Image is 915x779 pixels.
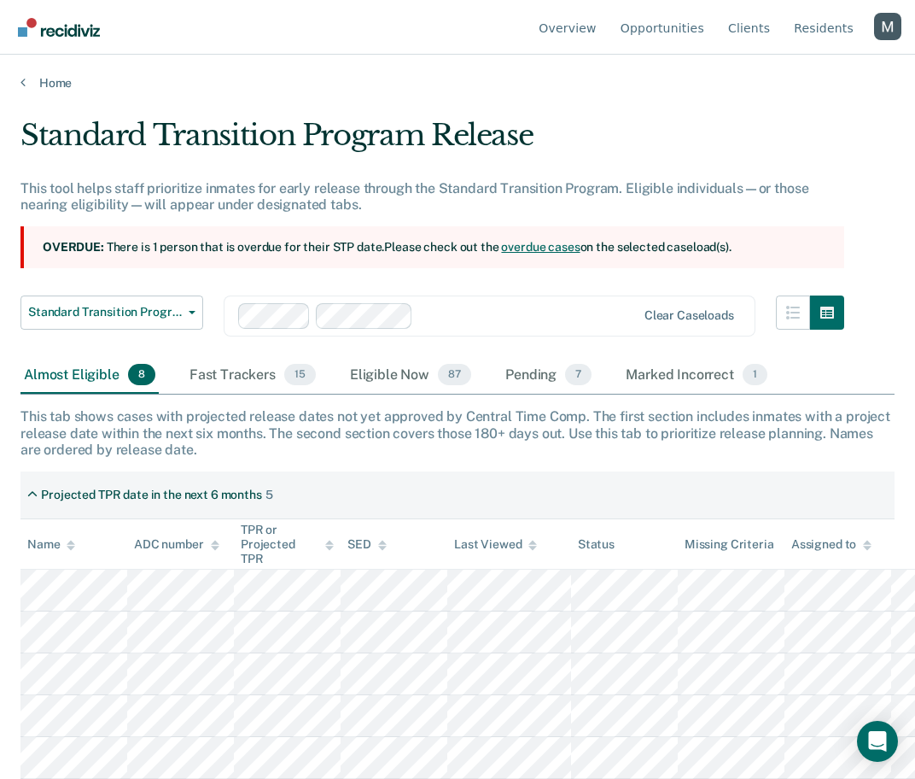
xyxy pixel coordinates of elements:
span: 8 [128,364,155,386]
span: 7 [565,364,592,386]
button: Profile dropdown button [874,13,901,40]
div: Almost Eligible8 [20,357,159,395]
div: ADC number [134,537,219,552]
div: TPR or Projected TPR [241,523,334,565]
div: Status [578,537,615,552]
div: Assigned to [791,537,871,552]
span: 1 [743,364,767,386]
span: Standard Transition Program Release [28,305,182,319]
div: Projected TPR date in the next 6 months5 [20,481,280,509]
span: 15 [284,364,316,386]
div: This tool helps staff prioritize inmates for early release through the Standard Transition Progra... [20,180,844,213]
div: Eligible Now87 [347,357,475,395]
div: Name [27,537,75,552]
strong: Overdue: [43,240,104,254]
div: Pending7 [502,357,595,395]
span: 87 [438,364,471,386]
div: Fast Trackers15 [186,357,319,395]
div: SED [347,537,387,552]
div: This tab shows cases with projected release dates not yet approved by Central Time Comp. The firs... [20,408,895,458]
button: Standard Transition Program Release [20,296,203,330]
a: Home [20,75,895,91]
div: Clear caseloads [644,308,734,323]
div: Marked Incorrect1 [622,357,771,395]
div: 5 [265,488,273,502]
div: Missing Criteria [685,537,774,552]
div: Projected TPR date in the next 6 months [41,488,262,502]
div: Open Intercom Messenger [857,721,898,762]
section: There is 1 person that is overdue for their STP date. Please check out the on the selected caselo... [20,226,844,268]
div: Last Viewed [454,537,537,552]
div: Standard Transition Program Release [20,118,844,167]
a: overdue cases [501,240,580,254]
img: Recidiviz [18,18,100,37]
